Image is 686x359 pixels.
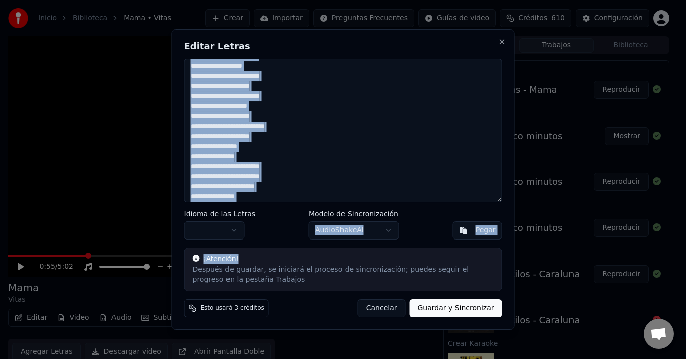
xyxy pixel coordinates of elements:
div: Después de guardar, se iniciará el proceso de sincronización; puedes seguir el progreso en la pes... [193,265,494,285]
div: ¡Atención! [193,254,494,264]
label: Idioma de las Letras [184,210,256,217]
span: Esto usará 3 créditos [201,304,264,312]
label: Modelo de Sincronización [309,210,399,217]
div: Pegar [476,225,496,235]
button: Cancelar [358,299,406,317]
button: Guardar y Sincronizar [409,299,502,317]
button: Pegar [453,221,502,240]
h2: Editar Letras [184,42,502,51]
